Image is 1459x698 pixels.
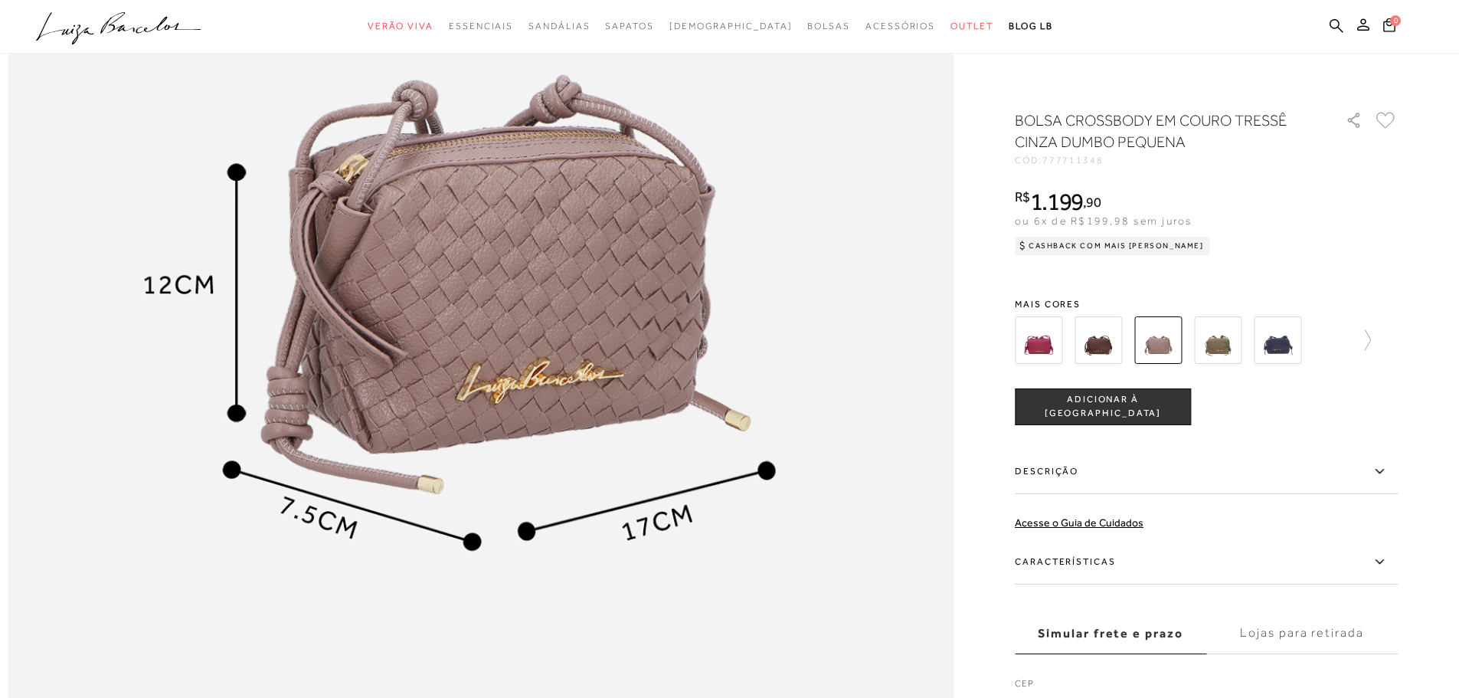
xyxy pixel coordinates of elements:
button: 0 [1379,17,1400,38]
span: Sapatos [605,21,653,31]
span: 1.199 [1030,188,1084,215]
img: BOLSA CROSSBODY EM COURO TRESSÊ AMEIXA PEQUENA [1015,316,1062,364]
img: BOLSA CROSSBODY EM COURO TRESSÊ CINZA DUMBO PEQUENA [1134,316,1182,364]
a: categoryNavScreenReaderText [528,12,590,41]
a: categoryNavScreenReaderText [950,12,993,41]
span: 90 [1086,194,1101,210]
label: Simular frete e prazo [1015,613,1206,654]
button: ADICIONAR À [GEOGRAPHIC_DATA] [1015,388,1191,425]
span: Outlet [950,21,993,31]
a: Acesse o Guia de Cuidados [1015,516,1143,529]
a: categoryNavScreenReaderText [449,12,513,41]
span: Bolsas [807,21,850,31]
img: BOLSA CROSSBODY EM COURO TRESSÊ CAFÉ PEQUENA [1075,316,1122,364]
img: BOLSA PEQUENA EM CAMURÇA TRAMADA AZUL COM ALÇA DE NÓS [1254,316,1301,364]
label: Descrição [1015,450,1398,494]
span: 777711348 [1042,155,1104,165]
span: ou 6x de R$199,98 sem juros [1015,215,1192,227]
span: BLOG LB [1009,21,1053,31]
span: ADICIONAR À [GEOGRAPHIC_DATA] [1016,393,1190,420]
div: Cashback com Mais [PERSON_NAME] [1015,237,1210,255]
h1: BOLSA CROSSBODY EM COURO TRESSÊ CINZA DUMBO PEQUENA [1015,110,1302,152]
a: categoryNavScreenReaderText [605,12,653,41]
span: Sandálias [528,21,590,31]
a: BLOG LB [1009,12,1053,41]
label: Características [1015,540,1398,585]
label: Lojas para retirada [1206,613,1398,654]
a: categoryNavScreenReaderText [368,12,433,41]
img: BOLSA CROSSBODY EM COURO TRESSÊ VERDE TOMILHO PEQUENA [1194,316,1241,364]
i: R$ [1015,190,1030,204]
span: Essenciais [449,21,513,31]
a: categoryNavScreenReaderText [807,12,850,41]
i: , [1083,195,1101,209]
span: Acessórios [865,21,935,31]
span: Mais cores [1015,300,1398,309]
a: categoryNavScreenReaderText [865,12,935,41]
span: [DEMOGRAPHIC_DATA] [669,21,793,31]
label: CEP [1015,677,1398,698]
a: noSubCategoriesText [669,12,793,41]
span: Verão Viva [368,21,433,31]
div: CÓD: [1015,156,1321,165]
span: 0 [1390,15,1401,26]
